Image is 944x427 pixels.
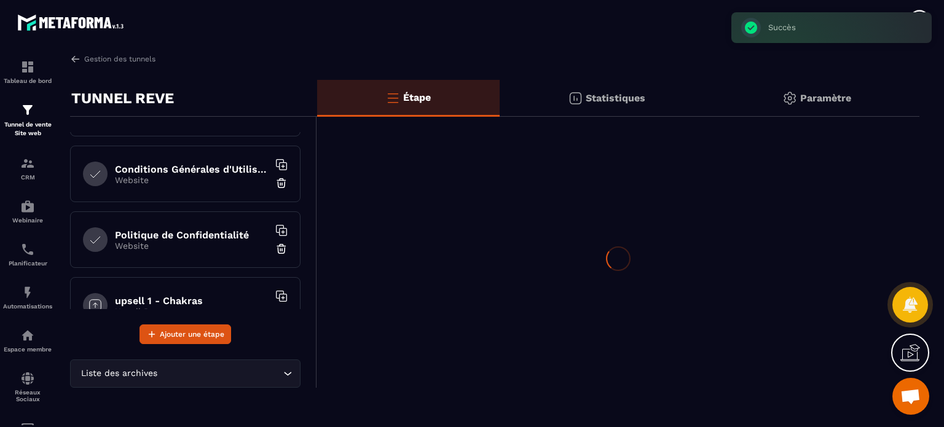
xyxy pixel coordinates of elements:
[3,217,52,224] p: Webinaire
[3,93,52,147] a: formationformationTunnel de vente Site web
[3,147,52,190] a: formationformationCRM
[3,276,52,319] a: automationsautomationsAutomatisations
[17,11,128,34] img: logo
[3,233,52,276] a: schedulerschedulerPlanificateur
[71,86,174,111] p: TUNNEL REVE
[3,190,52,233] a: automationsautomationsWebinaire
[20,285,35,300] img: automations
[115,307,269,316] p: Upsell Page
[3,174,52,181] p: CRM
[115,229,269,241] h6: Politique de Confidentialité
[70,53,81,65] img: arrow
[3,389,52,402] p: Réseaux Sociaux
[20,328,35,343] img: automations
[892,378,929,415] div: Ouvrir le chat
[78,367,160,380] span: Liste des archives
[3,77,52,84] p: Tableau de bord
[115,163,269,175] h6: Conditions Générales d'Utilisation
[70,359,301,388] div: Search for option
[586,92,645,104] p: Statistiques
[403,92,431,103] p: Étape
[782,91,797,106] img: setting-gr.5f69749f.svg
[385,90,400,105] img: bars-o.4a397970.svg
[275,243,288,255] img: trash
[3,120,52,138] p: Tunnel de vente Site web
[20,156,35,171] img: formation
[20,242,35,257] img: scheduler
[275,308,288,321] img: trash
[70,53,155,65] a: Gestion des tunnels
[140,324,231,344] button: Ajouter une étape
[3,362,52,412] a: social-networksocial-networkRéseaux Sociaux
[3,346,52,353] p: Espace membre
[3,260,52,267] p: Planificateur
[20,199,35,214] img: automations
[800,92,851,104] p: Paramètre
[3,303,52,310] p: Automatisations
[3,319,52,362] a: automationsautomationsEspace membre
[115,241,269,251] p: Website
[275,177,288,189] img: trash
[160,367,280,380] input: Search for option
[20,371,35,386] img: social-network
[3,50,52,93] a: formationformationTableau de bord
[115,295,269,307] h6: upsell 1 - Chakras
[160,328,224,340] span: Ajouter une étape
[115,175,269,185] p: Website
[568,91,583,106] img: stats.20deebd0.svg
[20,60,35,74] img: formation
[20,103,35,117] img: formation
